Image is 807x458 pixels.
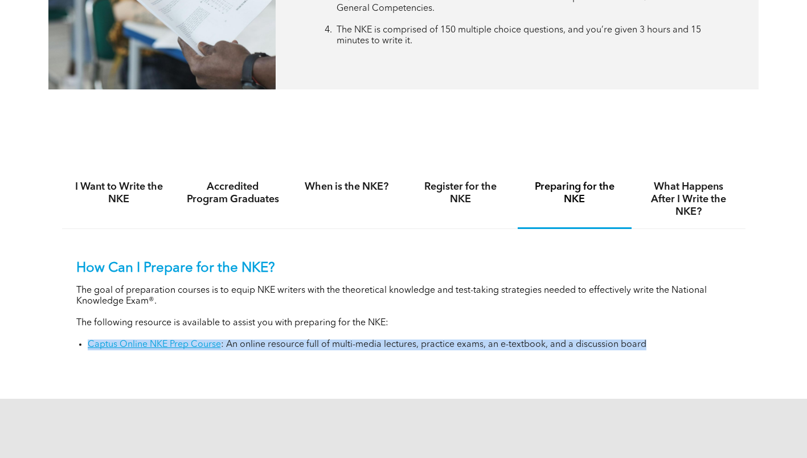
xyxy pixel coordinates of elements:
[642,181,735,218] h4: What Happens After I Write the NKE?
[337,26,701,46] span: The NKE is comprised of 150 multiple choice questions, and you’re given 3 hours and 15 minutes to...
[76,285,731,307] p: The goal of preparation courses is to equip NKE writers with the theoretical knowledge and test-t...
[528,181,621,206] h4: Preparing for the NKE
[186,181,280,206] h4: Accredited Program Graduates
[76,318,731,329] p: The following resource is available to assist you with preparing for the NKE:
[88,340,731,350] li: : An online resource full of multi-media lectures, practice exams, an e-textbook, and a discussio...
[414,181,507,206] h4: Register for the NKE
[300,181,394,193] h4: When is the NKE?
[88,340,221,349] a: Captus Online NKE Prep Course
[72,181,166,206] h4: I Want to Write the NKE
[76,260,731,277] p: How Can I Prepare for the NKE?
